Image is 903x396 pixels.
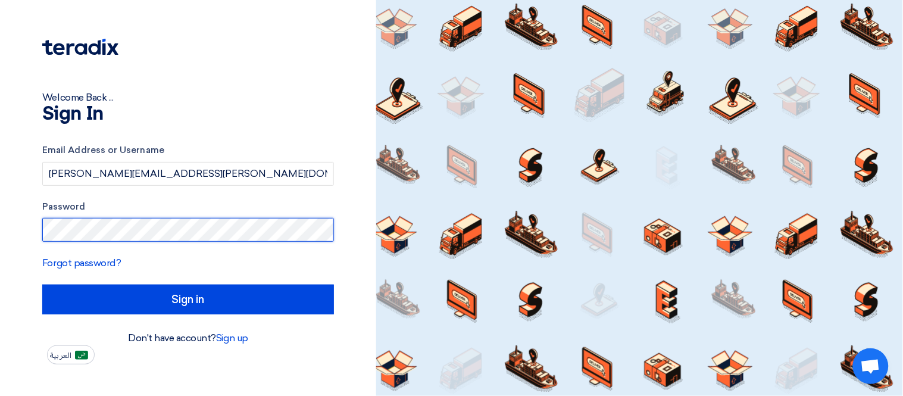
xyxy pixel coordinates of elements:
[42,91,334,105] div: Welcome Back ...
[75,351,88,360] img: ar-AR.png
[42,285,334,314] input: Sign in
[42,39,118,55] img: Teradix logo
[42,162,334,186] input: Enter your business email or username
[42,200,334,214] label: Password
[216,332,248,344] a: Sign up
[42,144,334,157] label: Email Address or Username
[853,348,889,384] a: Open chat
[50,351,71,360] span: العربية
[42,331,334,345] div: Don't have account?
[47,345,95,364] button: العربية
[42,105,334,124] h1: Sign In
[42,257,121,269] a: Forgot password?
